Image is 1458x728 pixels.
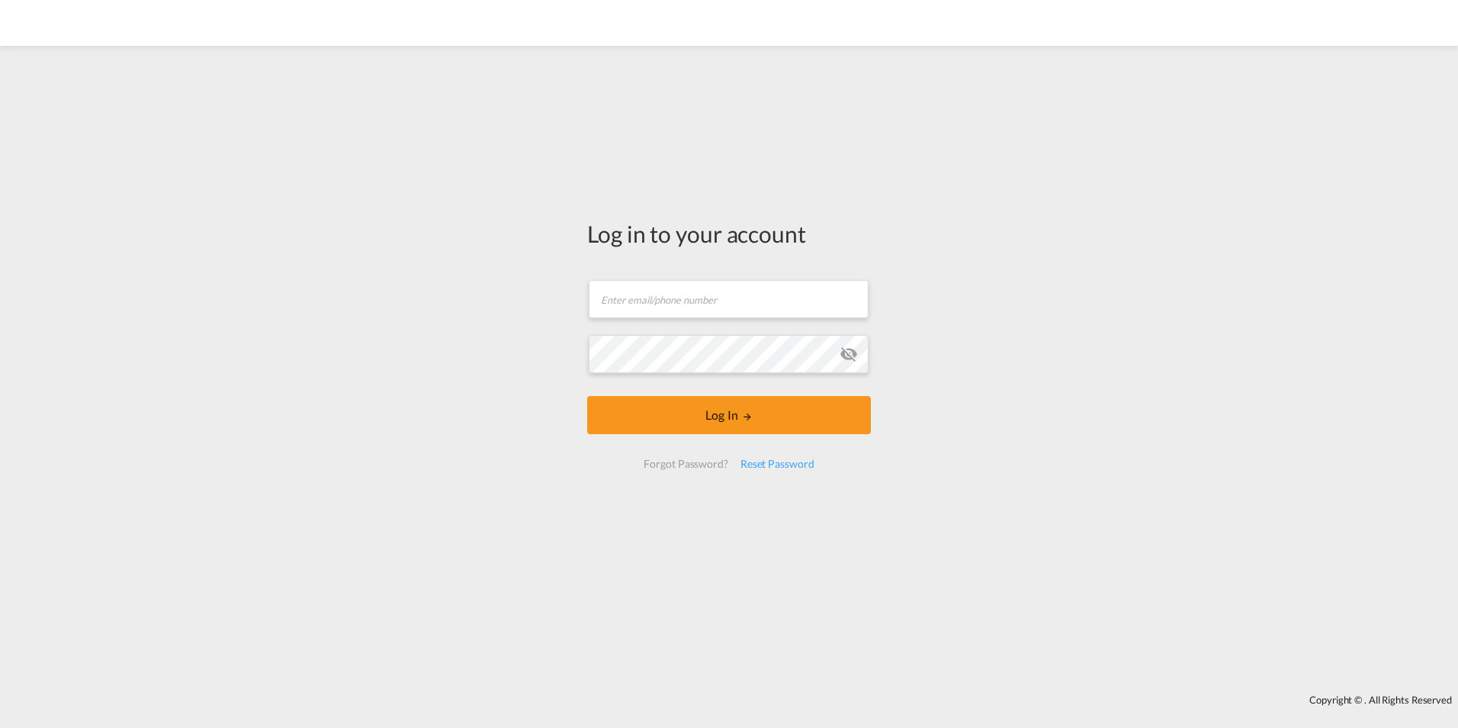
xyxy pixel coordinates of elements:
div: Forgot Password? [637,450,734,478]
md-icon: icon-eye-off [840,345,858,363]
button: LOGIN [587,396,871,434]
div: Log in to your account [587,217,871,250]
input: Enter email/phone number [589,280,869,318]
div: Reset Password [734,450,821,478]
